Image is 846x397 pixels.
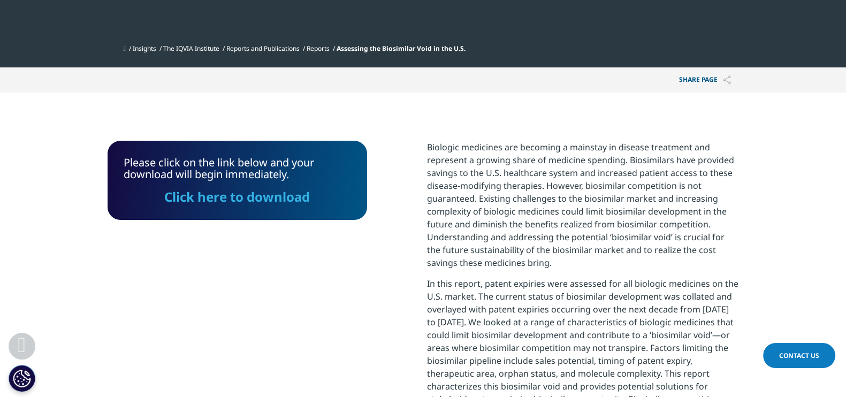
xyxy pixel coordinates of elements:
[723,75,731,85] img: Share PAGE
[337,44,466,53] span: Assessing the Biosimilar Void in the U.S.
[124,157,351,204] div: Please click on the link below and your download will begin immediately.
[164,188,310,205] a: Click here to download
[226,44,300,53] a: Reports and Publications
[671,67,739,93] p: Share PAGE
[163,44,219,53] a: The IQVIA Institute
[763,343,835,368] a: Contact Us
[307,44,330,53] a: Reports
[427,141,739,277] p: Biologic medicines are becoming a mainstay in disease treatment and represent a growing share of ...
[671,67,739,93] button: Share PAGEShare PAGE
[9,365,35,392] button: Cookies Settings
[779,351,819,360] span: Contact Us
[133,44,156,53] a: Insights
